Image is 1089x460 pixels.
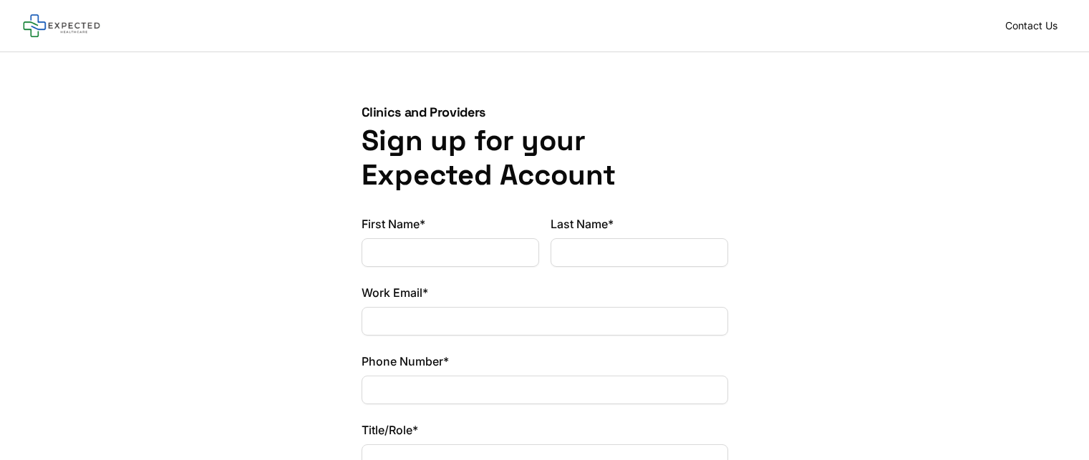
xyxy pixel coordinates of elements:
[362,104,728,121] p: Clinics and Providers
[362,421,728,439] label: Title/Role*
[362,353,728,370] label: Phone Number*
[362,284,728,301] label: Work Email*
[997,16,1066,36] a: Contact Us
[551,215,728,233] label: Last Name*
[362,124,728,192] h1: Sign up for your Expected Account
[362,215,539,233] label: First Name*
